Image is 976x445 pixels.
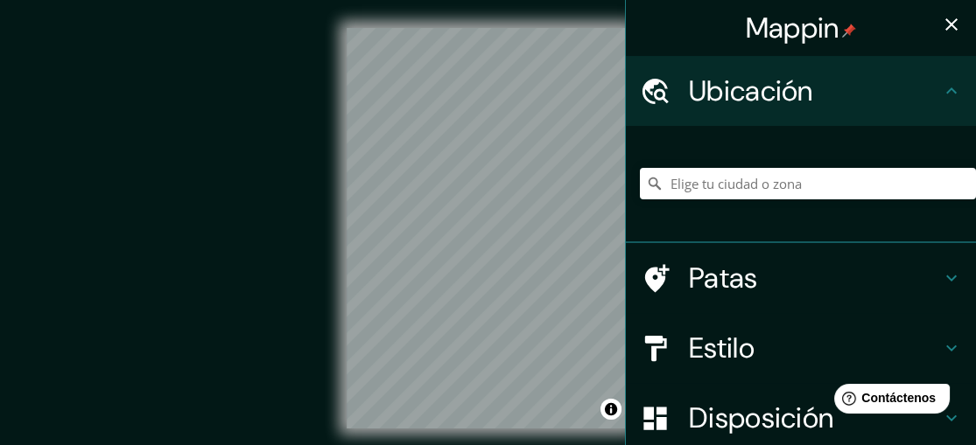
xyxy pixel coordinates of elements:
[689,260,758,296] font: Patas
[689,73,813,109] font: Ubicación
[746,10,839,46] font: Mappin
[626,243,976,313] div: Patas
[626,56,976,126] div: Ubicación
[600,399,621,420] button: Activar o desactivar atribución
[689,400,833,436] font: Disposición
[689,330,755,366] font: Estilo
[626,313,976,383] div: Estilo
[842,24,856,38] img: pin-icon.png
[820,377,957,426] iframe: Lanzador de widgets de ayuda
[347,28,630,428] canvas: Mapa
[640,168,976,199] input: Elige tu ciudad o zona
